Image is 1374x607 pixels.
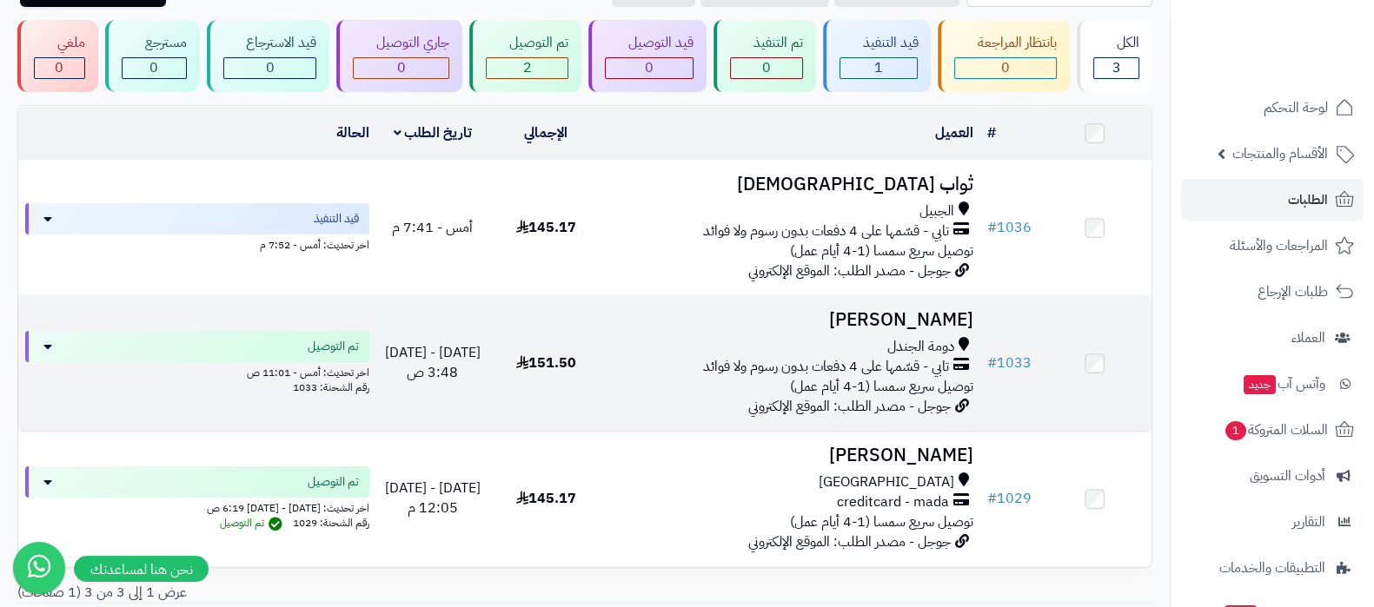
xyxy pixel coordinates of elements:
[731,58,802,78] div: 0
[987,353,1032,373] a: #1033
[1250,464,1325,488] span: أدوات التسويق
[308,473,359,491] span: تم التوصيل
[748,531,951,552] span: جوجل - مصدر الطلب: الموقع الإلكتروني
[466,20,585,92] a: تم التوصيل 2
[987,217,1032,238] a: #1036
[1181,317,1364,359] a: العملاء
[790,241,973,261] span: توصيل سريع سمسا (1-4 أيام عمل)
[710,20,820,92] a: تم التنفيذ 0
[487,58,568,78] div: 2
[35,58,84,78] div: 0
[1181,87,1364,129] a: لوحة التحكم
[1219,556,1325,580] span: التطبيقات والخدمات
[308,338,359,355] span: تم التوصيل
[1292,510,1325,534] span: التقارير
[392,217,473,238] span: أمس - 7:41 م
[1242,372,1325,396] span: وآتس آب
[1181,501,1364,543] a: التقارير
[1112,57,1121,78] span: 3
[1230,234,1328,258] span: المراجعات والأسئلة
[1291,326,1325,350] span: العملاء
[840,33,919,53] div: قيد التنفيذ
[336,122,369,143] a: الحالة
[987,122,996,143] a: #
[1073,20,1156,92] a: الكل3
[1258,280,1328,304] span: طلبات الإرجاع
[609,445,972,465] h3: [PERSON_NAME]
[486,33,568,53] div: تم التوصيل
[919,201,954,221] span: الجبيل
[122,33,187,53] div: مسترجع
[516,353,576,373] span: 151.50
[394,122,473,143] a: تاريخ الطلب
[819,472,954,492] span: [GEOGRAPHIC_DATA]
[1001,57,1010,78] span: 0
[703,221,949,241] span: تابي - قسّمها على 4 دفعات بدون رسوم ولا فوائد
[585,20,710,92] a: قيد التوصيل 0
[874,57,883,78] span: 1
[293,379,369,395] span: رقم الشحنة: 1033
[385,478,481,518] span: [DATE] - [DATE] 12:05 م
[516,217,576,238] span: 145.17
[123,58,186,78] div: 0
[840,58,918,78] div: 1
[14,20,102,92] a: ملغي 0
[385,342,481,383] span: [DATE] - [DATE] 3:48 ص
[790,376,973,397] span: توصيل سريع سمسا (1-4 أيام عمل)
[609,310,972,330] h3: [PERSON_NAME]
[220,515,287,531] span: تم التوصيل
[1288,188,1328,212] span: الطلبات
[1181,547,1364,589] a: التطبيقات والخدمات
[333,20,466,92] a: جاري التوصيل 0
[934,20,1073,92] a: بانتظار المراجعة 0
[1181,455,1364,497] a: أدوات التسويق
[1181,179,1364,221] a: الطلبات
[605,33,694,53] div: قيد التوصيل
[1232,142,1328,166] span: الأقسام والمنتجات
[293,515,369,531] span: رقم الشحنة: 1029
[1093,33,1139,53] div: الكل
[987,217,997,238] span: #
[935,122,973,143] a: العميل
[25,234,369,253] div: اخر تحديث: أمس - 7:52 م
[645,57,654,78] span: 0
[606,58,693,78] div: 0
[762,57,771,78] span: 0
[987,488,997,509] span: #
[149,57,158,78] span: 0
[55,57,63,78] span: 0
[987,353,997,373] span: #
[4,583,585,603] div: عرض 1 إلى 3 من 3 (1 صفحات)
[266,57,275,78] span: 0
[397,57,406,78] span: 0
[1264,96,1328,120] span: لوحة التحكم
[748,396,951,417] span: جوجل - مصدر الطلب: الموقع الإلكتروني
[748,261,951,281] span: جوجل - مصدر الطلب: الموقع الإلكتروني
[954,33,1057,53] div: بانتظار المراجعة
[955,58,1056,78] div: 0
[25,498,369,516] div: اخر تحديث: [DATE] - [DATE] 6:19 ص
[987,488,1032,509] a: #1029
[1244,375,1276,394] span: جديد
[1181,271,1364,313] a: طلبات الإرجاع
[25,362,369,380] div: اخر تحديث: أمس - 11:01 ص
[1181,409,1364,451] a: السلات المتروكة1
[353,33,449,53] div: جاري التوصيل
[102,20,203,92] a: مسترجع 0
[223,33,317,53] div: قيد الاسترجاع
[730,33,803,53] div: تم التنفيذ
[524,122,568,143] a: الإجمالي
[790,511,973,532] span: توصيل سريع سمسا (1-4 أيام عمل)
[34,33,85,53] div: ملغي
[1181,363,1364,405] a: وآتس آبجديد
[820,20,935,92] a: قيد التنفيذ 1
[1181,225,1364,267] a: المراجعات والأسئلة
[1225,421,1247,441] span: 1
[1224,418,1328,442] span: السلات المتروكة
[887,337,954,357] span: دومة الجندل
[609,175,972,195] h3: ثواب [DEMOGRAPHIC_DATA]
[1256,13,1357,49] img: logo-2.png
[516,488,576,509] span: 145.17
[703,357,949,377] span: تابي - قسّمها على 4 دفعات بدون رسوم ولا فوائد
[837,492,949,512] span: creditcard - mada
